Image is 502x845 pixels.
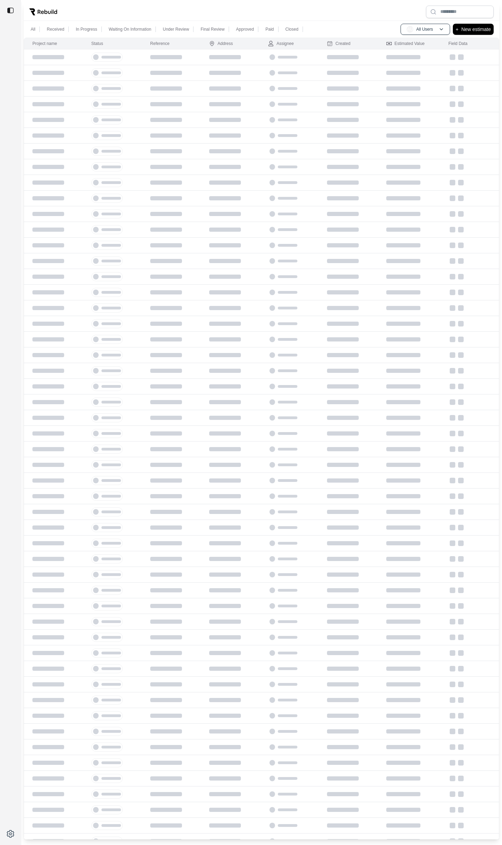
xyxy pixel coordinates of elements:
div: Project name [32,41,57,46]
img: Rebuild [29,8,57,15]
div: Assignee [268,41,294,46]
p: Received [47,26,64,32]
div: Address [209,41,233,46]
p: Final Review [200,26,225,32]
button: AUAll Users [401,24,450,35]
p: New estimate [461,25,491,33]
div: Status [91,41,103,46]
p: All [31,26,35,32]
p: Paid [265,26,274,32]
img: toggle sidebar [7,7,14,14]
p: + [456,25,458,33]
div: Reference [150,41,169,46]
div: Estimated Value [386,41,425,46]
div: Created [327,41,350,46]
p: In Progress [76,26,97,32]
button: +New estimate [453,24,494,35]
p: Under Review [163,26,189,32]
p: Approved [236,26,254,32]
span: AU [406,26,413,33]
p: Waiting On Information [109,26,151,32]
div: Field Data [448,41,467,46]
p: Closed [286,26,298,32]
p: All Users [416,26,433,32]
